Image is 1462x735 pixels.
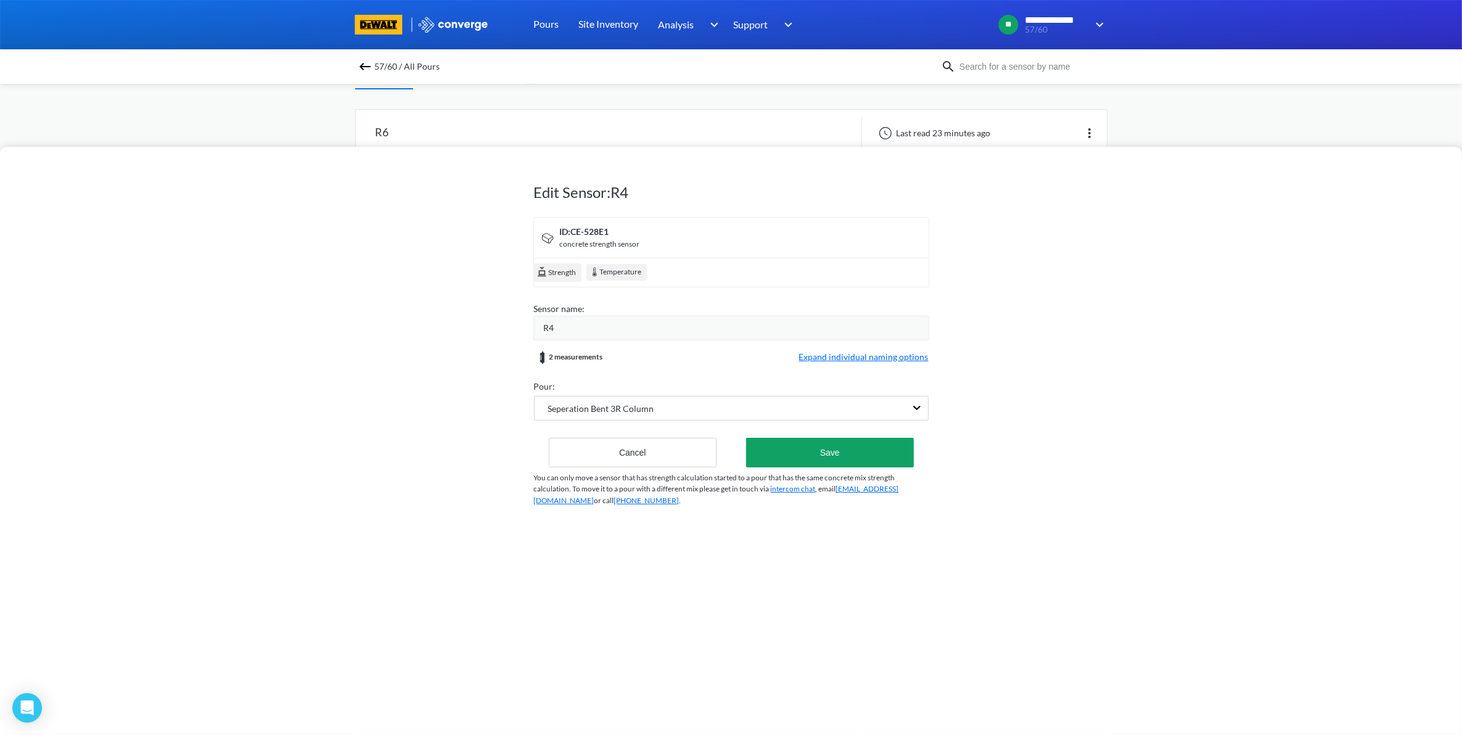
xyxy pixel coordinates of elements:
span: Analysis [658,17,694,32]
div: Open Intercom Messenger [12,693,42,723]
div: ID: CE-528E1 [560,225,640,239]
img: logo_ewhite.svg [417,17,489,33]
span: Strength [548,267,577,279]
h1: Edit Sensor: R4 [534,183,929,202]
p: You can only move a sensor that has strength calculation started to a pour that has the same conc... [534,472,929,507]
button: Cancel [549,438,717,467]
span: Expand individual naming options [799,350,929,365]
img: downArrow.svg [776,17,796,32]
img: backspace.svg [358,59,372,74]
span: R4 [544,321,554,335]
img: downArrow.svg [1088,17,1107,32]
input: Search for a sensor by name [956,60,1105,73]
span: 57/60 [1025,25,1088,35]
div: Temperature [586,264,647,281]
div: 2 measurements [534,350,603,365]
img: branding logo [355,15,403,35]
span: 57/60 / All Pours [375,58,440,75]
a: branding logo [355,15,417,35]
button: Save [746,438,913,467]
span: Support [733,17,768,32]
a: intercom chat [771,484,816,493]
img: downArrow.svg [702,17,722,32]
img: cube.svg [536,266,548,277]
a: [PHONE_NUMBER] [614,496,680,505]
img: icon-search.svg [941,59,956,74]
img: signal-icon.svg [540,231,555,245]
span: Seperation Bent 3R Column [535,402,654,416]
div: Sensor name: [534,302,929,316]
div: concrete strength sensor [560,239,640,250]
img: measurements-group.svg [534,350,549,365]
img: temperature.svg [589,266,600,277]
div: Pour: [534,380,929,393]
